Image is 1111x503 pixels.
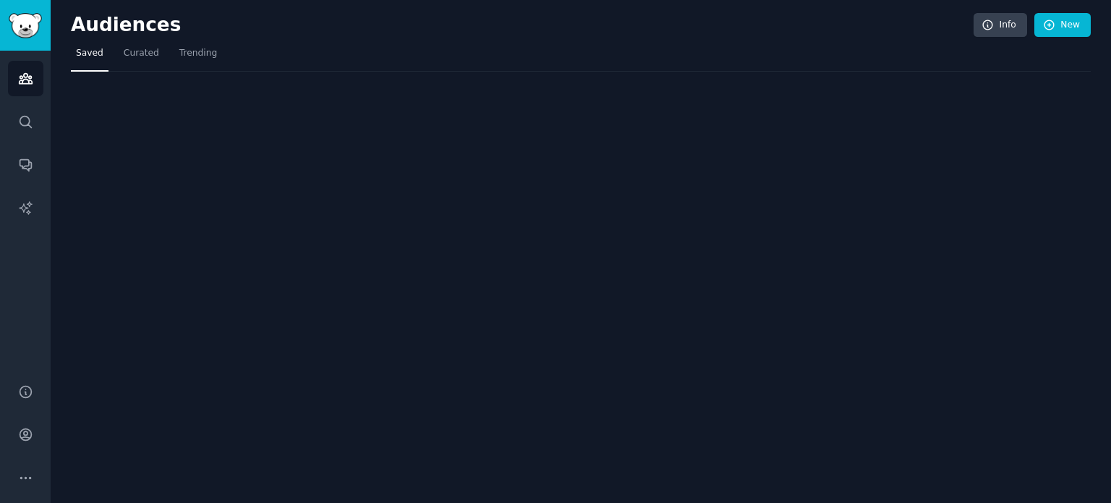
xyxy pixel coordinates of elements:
h2: Audiences [71,14,974,37]
a: New [1034,13,1091,38]
span: Trending [179,47,217,60]
a: Saved [71,42,108,72]
a: Info [974,13,1027,38]
a: Trending [174,42,222,72]
span: Saved [76,47,103,60]
img: GummySearch logo [9,13,42,38]
span: Curated [124,47,159,60]
a: Curated [119,42,164,72]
